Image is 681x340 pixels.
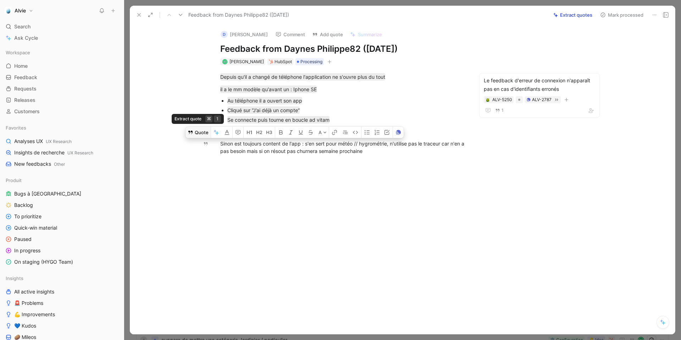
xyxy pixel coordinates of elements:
span: On staging (HYGO Team) [14,258,73,265]
div: Favorites [3,122,121,133]
button: Summarize [347,29,385,39]
span: Paused [14,236,32,243]
a: Insights de rechercheUX Research [3,147,121,158]
a: 💙 Kudos [3,320,121,331]
mark: Au téléphone il a ouvert son app [227,97,302,104]
span: Search [14,22,31,31]
span: Workspace [6,49,30,56]
span: Other [54,161,65,167]
span: Insights de recherche [14,149,93,157]
span: In progress [14,247,40,254]
a: Paused [3,234,121,245]
div: Processing [295,58,324,65]
a: Backlog [3,200,121,210]
span: Releases [14,97,35,104]
button: D[PERSON_NAME] [217,29,271,40]
a: Requests [3,83,121,94]
span: All active insights [14,288,54,295]
button: Comment [272,29,308,39]
div: HubSpot [275,58,292,65]
div: Search [3,21,121,32]
span: UX Research [46,139,72,144]
span: 1 [502,108,504,113]
a: Ask Cycle [3,33,121,43]
a: Feedback [3,72,121,83]
div: Workspace [3,47,121,58]
a: 💪 Improvements [3,309,121,320]
span: 💙 Kudos [14,322,36,329]
span: Analyses UX [14,138,72,145]
button: Mark processed [597,10,647,20]
span: Processing [300,58,322,65]
mark: Se connecte puis tourne en boucle ad vitam [227,116,330,124]
img: 🪲 [486,98,490,102]
span: Requests [14,85,37,92]
span: 🚨 Problems [14,300,43,307]
h1: Alvie [15,7,26,14]
span: 💪 Improvements [14,311,55,318]
a: New feedbacksOther [3,159,121,169]
a: On staging (HYGO Team) [3,257,121,267]
mark: Cliqué sur “J’ai déjà un compte” [227,106,300,114]
a: All active insights [3,286,121,297]
button: 🪲 [485,97,490,102]
a: Customers [3,106,121,117]
span: Backlog [14,202,33,209]
a: Home [3,61,121,71]
div: ALV-5250 [492,96,512,103]
a: Quick-win material [3,223,121,233]
button: Quote [186,127,211,138]
h1: Feedback from Daynes Philippe82 ([DATE]) [220,43,466,55]
span: Quick-win material [14,224,57,231]
div: ProduitBugs à [GEOGRAPHIC_DATA]BacklogTo prioritizeQuick-win materialPausedIn progressOn staging ... [3,175,121,267]
button: AlvieAlvie [3,6,35,16]
img: Alvie [5,7,12,14]
a: Releases [3,95,121,105]
span: Bugs à [GEOGRAPHIC_DATA] [14,190,81,197]
div: D [221,31,228,38]
div: ALV-2787 [532,96,552,103]
button: A [316,127,329,138]
a: Bugs à [GEOGRAPHIC_DATA] [3,188,121,199]
span: To prioritize [14,213,41,220]
span: New feedbacks [14,160,65,168]
span: UX Research [67,150,93,155]
button: 1 [494,106,505,114]
div: Sinon est toujours content de l'app : s'en sert pour météo // hygrométrie, n'utilise pas le trace... [220,140,466,155]
button: Add quote [309,29,346,39]
div: Produit [3,175,121,186]
span: Feedback [14,74,37,81]
img: avatar [223,60,227,64]
span: Home [14,62,28,70]
a: In progress [3,245,121,256]
span: Customers [14,108,40,115]
span: Insights [6,275,23,282]
div: Insights [3,273,121,284]
span: Favorites [6,124,26,131]
span: Feedback from Daynes Philippe82 ([DATE]) [188,11,289,19]
a: 🚨 Problems [3,298,121,308]
a: To prioritize [3,211,121,222]
mark: il a le mm modèle qu'avant un : Iphone SE [220,86,317,93]
span: Ask Cycle [14,34,38,42]
mark: Depuis qu'il a changé de téléphone l'application ne s'ouvre plus du tout [220,73,385,81]
span: [PERSON_NAME] [229,59,264,64]
span: Produit [6,177,22,184]
div: Le feedback d'erreur de connexion n'apparaît pas en cas d'identifiants erronés [484,76,595,93]
span: Summarize [358,31,382,38]
button: Extract quotes [550,10,596,20]
a: Analyses UXUX Research [3,136,121,147]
